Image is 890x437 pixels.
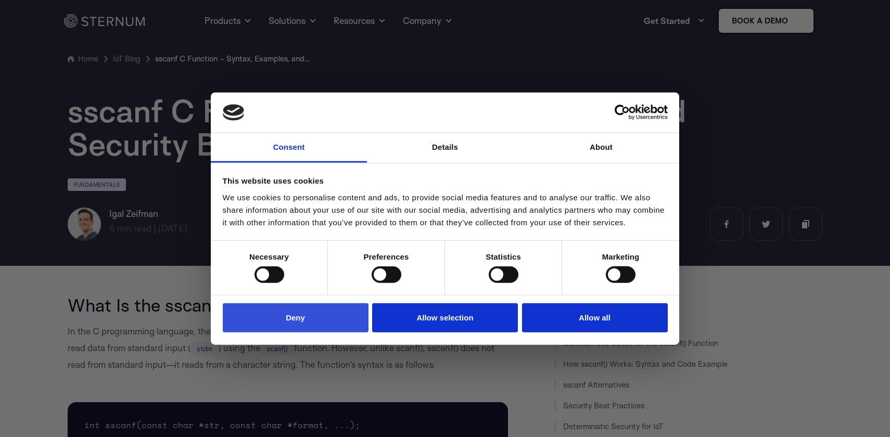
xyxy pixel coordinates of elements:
img: logo [223,104,245,121]
iframe: Popup CTA [241,81,649,357]
strong: Statistics [486,252,521,261]
button: Deny [223,303,368,332]
strong: Marketing [602,252,640,261]
a: About [523,133,679,163]
strong: Preferences [364,252,409,261]
a: Consent [211,133,367,163]
div: We use cookies to personalise content and ads, to provide social media features and to analyse ou... [223,191,668,229]
a: Usercentrics Cookiebot - opens in a new window [577,105,668,120]
button: Allow selection [372,303,518,332]
div: This website uses cookies [223,175,668,187]
strong: Necessary [249,252,289,261]
button: Allow all [522,303,668,332]
a: Details [367,133,523,163]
